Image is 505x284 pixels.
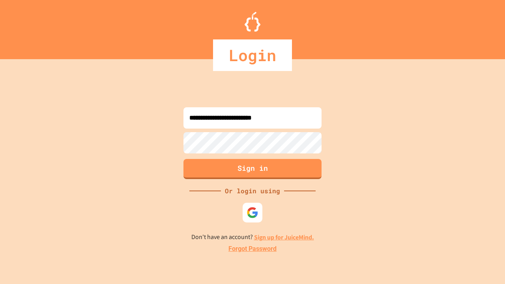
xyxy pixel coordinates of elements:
div: Login [213,39,292,71]
button: Sign in [183,159,322,179]
a: Sign up for JuiceMind. [254,233,314,241]
p: Don't have an account? [191,232,314,242]
img: Logo.svg [245,12,260,32]
div: Or login using [221,186,284,196]
img: google-icon.svg [247,207,258,219]
a: Forgot Password [228,244,277,254]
